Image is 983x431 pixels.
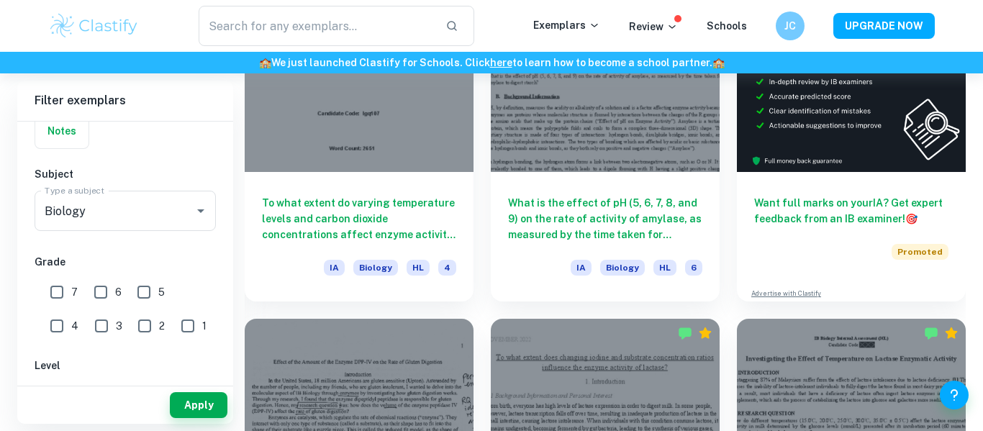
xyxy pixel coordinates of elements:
h6: Filter exemplars [17,81,233,121]
span: IA [324,260,345,276]
a: here [490,57,512,68]
a: Schools [707,20,747,32]
img: Clastify logo [48,12,140,40]
span: HL [653,260,676,276]
button: Open [191,201,211,221]
p: Exemplars [533,17,600,33]
span: 5 [158,284,165,300]
a: What is the effect of pH (5, 6, 7, 8, and 9) on the rate of activity of amylase, as measured by t... [491,1,720,301]
div: Premium [698,326,712,340]
span: Biology [353,260,398,276]
h6: Grade [35,254,216,270]
h6: JC [782,18,799,34]
input: Search for any exemplars... [199,6,434,46]
span: Biology [600,260,645,276]
span: 6 [115,284,122,300]
span: 🏫 [712,57,725,68]
h6: We just launched Clastify for Schools. Click to learn how to become a school partner. [3,55,980,71]
span: 7 [71,284,78,300]
span: Promoted [892,244,948,260]
span: HL [407,260,430,276]
button: Notes [35,114,89,148]
p: Review [629,19,678,35]
label: Type a subject [45,184,104,196]
h6: Want full marks on your IA ? Get expert feedback from an IB examiner! [754,195,948,227]
span: 1 [202,318,207,334]
a: To what extent do varying temperature levels and carbon dioxide concentrations affect enzyme acti... [245,1,474,301]
span: 2 [159,318,165,334]
img: Marked [924,326,938,340]
button: Help and Feedback [940,381,969,409]
span: 6 [685,260,702,276]
button: JC [776,12,805,40]
button: UPGRADE NOW [833,13,935,39]
div: Premium [944,326,959,340]
a: Want full marks on yourIA? Get expert feedback from an IB examiner!PromotedAdvertise with Clastify [737,1,966,301]
img: Marked [678,326,692,340]
span: IA [571,260,592,276]
span: 🏫 [259,57,271,68]
h6: To what extent do varying temperature levels and carbon dioxide concentrations affect enzyme acti... [262,195,456,242]
span: 3 [116,318,122,334]
span: 4 [71,318,78,334]
span: 🎯 [905,213,918,224]
h6: Subject [35,166,216,182]
button: Apply [170,392,227,418]
h6: Level [35,358,216,373]
span: 4 [438,260,456,276]
a: Advertise with Clastify [751,289,821,299]
img: Thumbnail [737,1,966,172]
h6: What is the effect of pH (5, 6, 7, 8, and 9) on the rate of activity of amylase, as measured by t... [508,195,702,242]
